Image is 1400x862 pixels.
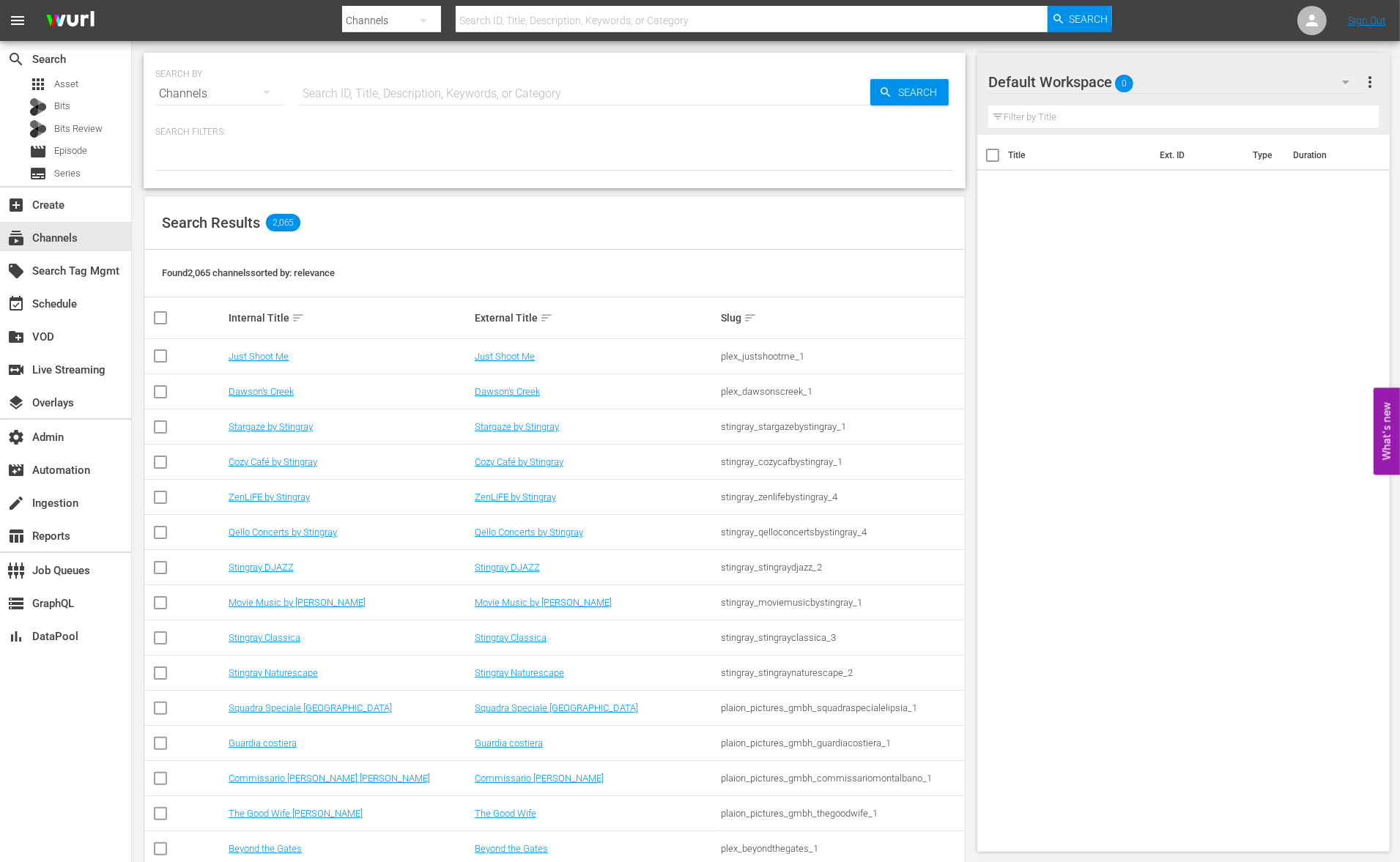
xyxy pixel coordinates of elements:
[54,77,78,92] span: Asset
[1048,6,1112,32] button: Search
[229,386,294,397] a: Dawson's Creek
[54,99,70,114] span: Bits
[1244,135,1284,176] th: Type
[1284,135,1372,176] th: Duration
[721,737,963,748] div: plaion_pictures_gmbh_guardiacostiera_1
[1151,135,1244,176] th: Ext. ID
[721,597,963,608] div: stingray_moviemusicbystingray_1
[721,421,963,432] div: stingray_stargazebystingray_1
[229,491,310,502] a: ZenLIFE by Stingray
[7,51,25,68] span: Search
[475,737,543,748] a: Guardia costiera
[7,562,25,579] span: Job Queues
[155,126,954,138] p: Search Filters:
[475,632,547,643] a: Stingray Classica
[229,421,313,432] a: Stargaze by Stingray
[162,214,260,231] span: Search Results
[721,351,963,362] div: plex_justshootme_1
[7,328,25,346] span: VOD
[292,311,305,324] span: sort
[475,597,612,608] a: Movie Music by [PERSON_NAME]
[29,75,47,93] span: Asset
[475,562,540,573] a: Stingray DJAZZ
[29,143,47,160] span: Episode
[229,562,294,573] a: Stingray DJAZZ
[721,527,963,538] div: stingray_qelloconcertsbystingray_4
[229,808,363,819] a: The Good Wife [PERSON_NAME]
[35,4,105,38] img: ans4CAIJ8jUAAAAAAAAAAAAAAAAAAAAAAAAgQb4GAAAAAAAAAAAAAAAAAAAAAAAAJMjXAAAAAAAAAAAAAAAAAAAAAAAAgAT5G...
[721,843,963,854] div: plex_beyondthegates_1
[9,12,26,29] span: menu
[7,361,25,379] span: Live Streaming
[475,386,540,397] a: Dawson's Creek
[475,667,564,678] a: Stingray Naturescape
[1361,73,1379,91] span: more_vert
[229,632,300,643] a: Stingray Classica
[475,421,559,432] a: Stargaze by Stingray
[7,428,25,446] span: Admin
[475,456,563,467] a: Cozy Café by Stingray
[475,843,548,854] a: Beyond the Gates
[721,808,963,819] div: plaion_pictures_gmbh_thegoodwife_1
[7,461,25,479] span: Automation
[155,73,284,114] div: Channels
[229,527,337,538] a: Qello Concerts by Stingray
[721,491,963,502] div: stingray_zenlifebystingray_4
[29,98,47,116] div: Bits
[54,122,103,136] span: Bits Review
[229,667,318,678] a: Stingray Naturescape
[7,295,25,313] span: Schedule
[229,773,430,784] a: Commissario [PERSON_NAME] [PERSON_NAME]
[229,351,289,362] a: Just Shoot Me
[229,597,366,608] a: Movie Music by [PERSON_NAME]
[870,79,949,105] button: Search
[721,702,963,713] div: plaion_pictures_gmbh_squadraspecialelipsia_1
[1348,15,1386,26] a: Sign Out
[1361,64,1379,100] button: more_vert
[54,144,87,158] span: Episode
[1070,6,1108,32] span: Search
[7,394,25,412] span: Overlays
[229,456,317,467] a: Cozy Café by Stingray
[540,311,553,324] span: sort
[1008,135,1151,176] th: Title
[892,79,949,105] span: Search
[721,667,963,678] div: stingray_stingraynaturescape_2
[721,386,963,397] div: plex_dawsonscreek_1
[29,165,47,182] span: Series
[475,773,604,784] a: Commissario [PERSON_NAME]
[7,595,25,612] span: GraphQL
[744,311,757,324] span: sort
[475,351,535,362] a: Just Shoot Me
[721,309,963,327] div: Slug
[229,843,302,854] a: Beyond the Gates
[7,628,25,645] span: DataPool
[54,166,81,181] span: Series
[475,702,638,713] a: Squadra Speciale [GEOGRAPHIC_DATA]
[721,562,963,573] div: stingray_stingraydjazz_2
[1374,387,1400,475] button: Open Feedback Widget
[229,309,470,327] div: Internal Title
[162,267,335,278] span: Found 2,065 channels sorted by: relevance
[7,229,25,247] span: Channels
[7,494,25,512] span: Ingestion
[7,262,25,280] span: Search Tag Mgmt
[475,491,556,502] a: ZenLIFE by Stingray
[721,456,963,467] div: stingray_cozycafbystingray_1
[721,632,963,643] div: stingray_stingrayclassica_3
[988,62,1363,103] div: Default Workspace
[721,773,963,784] div: plaion_pictures_gmbh_commissariomontalbano_1
[229,702,392,713] a: Squadra Speciale [GEOGRAPHIC_DATA]
[266,214,300,231] span: 2,065
[475,527,583,538] a: Qello Concerts by Stingray
[475,808,536,819] a: The Good Wife
[475,309,716,327] div: External Title
[7,196,25,214] span: Create
[29,120,47,138] div: Bits Review
[229,737,297,748] a: Guardia costiera
[1115,68,1133,99] span: 0
[7,527,25,545] span: Reports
